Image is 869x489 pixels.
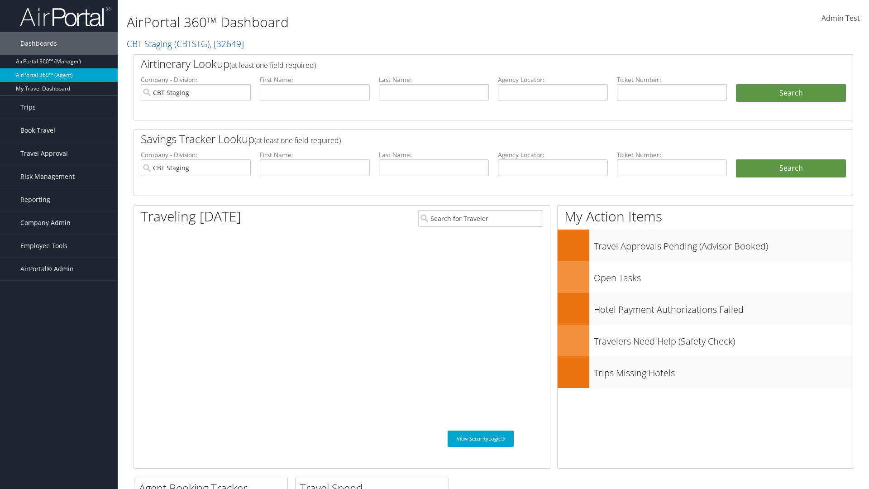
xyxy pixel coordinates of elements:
[254,135,341,145] span: (at least one field required)
[379,75,489,84] label: Last Name:
[558,261,853,293] a: Open Tasks
[736,159,846,177] a: Search
[141,131,786,147] h2: Savings Tracker Lookup
[558,356,853,388] a: Trips Missing Hotels
[20,32,57,55] span: Dashboards
[558,293,853,325] a: Hotel Payment Authorizations Failed
[821,5,860,33] a: Admin Test
[20,258,74,280] span: AirPortal® Admin
[558,207,853,226] h1: My Action Items
[20,211,71,234] span: Company Admin
[127,38,244,50] a: CBT Staging
[20,235,67,257] span: Employee Tools
[141,207,241,226] h1: Traveling [DATE]
[141,56,786,72] h2: Airtinerary Lookup
[498,150,608,159] label: Agency Locator:
[558,325,853,356] a: Travelers Need Help (Safety Check)
[558,230,853,261] a: Travel Approvals Pending (Advisor Booked)
[617,75,727,84] label: Ticket Number:
[20,6,110,27] img: airportal-logo.png
[418,210,543,227] input: Search for Traveler
[20,142,68,165] span: Travel Approval
[20,165,75,188] span: Risk Management
[20,188,50,211] span: Reporting
[210,38,244,50] span: , [ 32649 ]
[379,150,489,159] label: Last Name:
[141,75,251,84] label: Company - Division:
[141,150,251,159] label: Company - Division:
[594,331,853,348] h3: Travelers Need Help (Safety Check)
[260,150,370,159] label: First Name:
[127,13,616,32] h1: AirPortal 360™ Dashboard
[821,13,860,23] span: Admin Test
[594,267,853,284] h3: Open Tasks
[229,60,316,70] span: (at least one field required)
[20,119,55,142] span: Book Travel
[498,75,608,84] label: Agency Locator:
[20,96,36,119] span: Trips
[594,235,853,253] h3: Travel Approvals Pending (Advisor Booked)
[594,362,853,379] h3: Trips Missing Hotels
[260,75,370,84] label: First Name:
[141,159,251,176] input: search accounts
[617,150,727,159] label: Ticket Number:
[594,299,853,316] h3: Hotel Payment Authorizations Failed
[736,84,846,102] button: Search
[174,38,210,50] span: ( CBTSTG )
[448,431,514,447] a: View SecurityLogic®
